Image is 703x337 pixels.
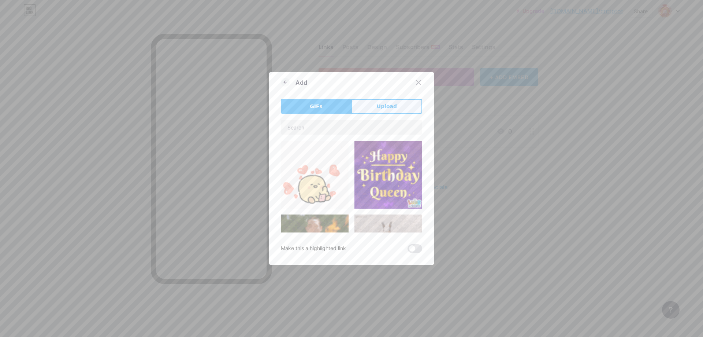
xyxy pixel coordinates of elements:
[281,141,349,209] img: Gihpy
[351,99,422,114] button: Upload
[295,78,307,87] div: Add
[281,99,351,114] button: GIFs
[281,244,346,253] div: Make this a highlighted link
[281,215,349,309] img: Gihpy
[354,141,422,209] img: Gihpy
[281,120,422,135] input: Search
[310,103,323,110] span: GIFs
[377,103,397,110] span: Upload
[354,215,422,271] img: Gihpy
